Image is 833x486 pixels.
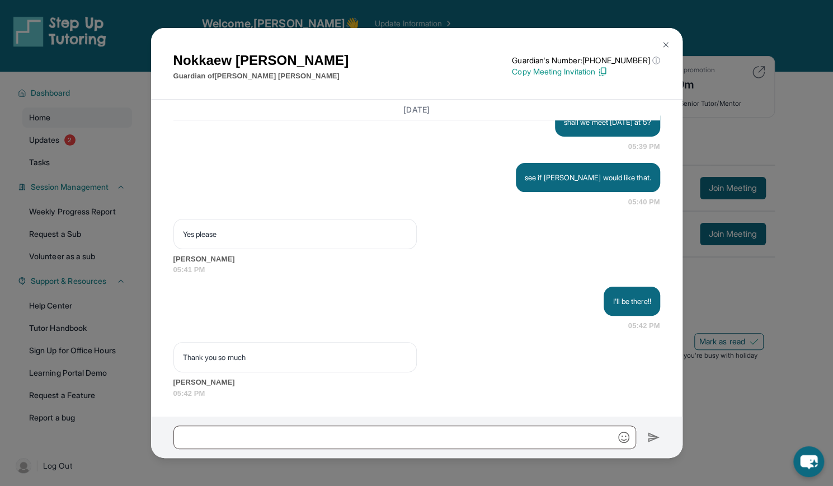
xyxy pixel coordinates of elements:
[183,352,407,363] p: Thank you so much
[173,71,349,82] p: Guardian of [PERSON_NAME] [PERSON_NAME]
[613,296,651,307] p: I'll be there!!
[564,116,651,128] p: shall we meet [DATE] at 5?
[173,264,660,275] span: 05:41 PM
[597,67,608,77] img: Copy Icon
[183,228,407,240] p: Yes please
[512,66,660,77] p: Copy Meeting Invitation
[512,55,660,66] p: Guardian's Number: [PHONE_NUMBER]
[652,55,660,66] span: ⓘ
[647,431,660,444] img: Send icon
[525,172,651,183] p: see if [PERSON_NAME] would like that.
[173,50,349,71] h1: Nokkaew [PERSON_NAME]
[173,388,660,399] span: 05:42 PM
[173,254,660,265] span: [PERSON_NAME]
[173,104,660,115] h3: [DATE]
[628,197,660,208] span: 05:40 PM
[628,320,660,331] span: 05:42 PM
[173,377,660,388] span: [PERSON_NAME]
[618,432,629,443] img: Emoji
[793,446,824,477] button: chat-button
[628,141,660,152] span: 05:39 PM
[661,40,670,49] img: Close Icon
